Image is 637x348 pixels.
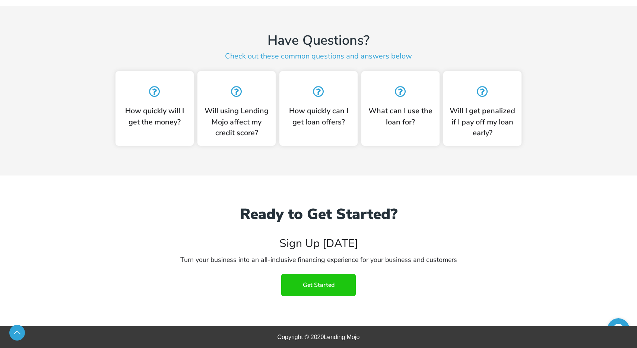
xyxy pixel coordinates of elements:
a: Get Started [281,274,356,296]
h4: Sign Up [DATE] [102,238,535,249]
h2: Will using Lending Mojo affect my credit score? [203,105,270,139]
iframe: chat widget [607,318,630,341]
h2: What can I use the loan for? [367,105,434,127]
h3: Check out these common questions and answers below [121,49,516,64]
div: Copyright © 2020 [95,332,542,343]
h2: Will I get penalized if I pay off my loan early? [449,105,516,139]
h3: Turn your business into an all-inclusive financing experience for your business and customers [102,253,535,266]
h2: How quickly can I get loan offers? [285,105,352,127]
span: Get Started [303,282,335,288]
h2: How quickly will I get the money? [121,105,188,127]
h2: Ready to Get Started? [102,205,535,223]
span: Lending Mojo [324,334,359,340]
h3: Have Questions? [121,32,516,49]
